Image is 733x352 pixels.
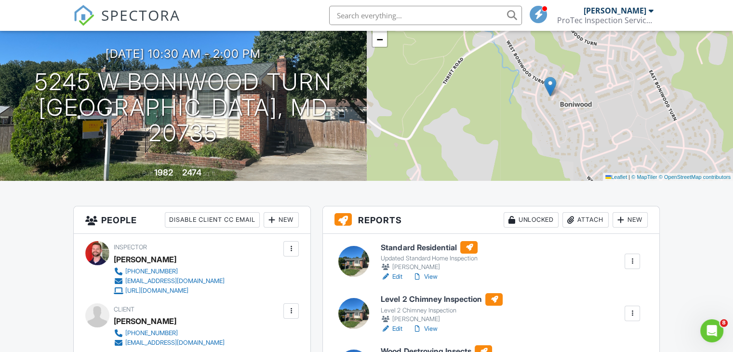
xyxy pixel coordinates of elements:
div: [PHONE_NUMBER] [125,268,178,275]
div: Unlocked [504,212,559,228]
div: [URL][DOMAIN_NAME] [125,287,188,295]
div: 2474 [182,167,201,177]
div: [PERSON_NAME] [381,314,503,324]
h3: Reports [323,206,659,234]
a: View [412,324,437,334]
a: Zoom out [373,32,387,47]
a: SPECTORA [73,13,180,33]
span: Client [114,306,134,313]
iframe: Intercom live chat [700,319,723,342]
a: [EMAIL_ADDRESS][DOMAIN_NAME] [114,276,225,286]
h3: [DATE] 10:30 am - 2:00 pm [106,47,261,60]
div: [EMAIL_ADDRESS][DOMAIN_NAME] [125,277,225,285]
a: [EMAIL_ADDRESS][DOMAIN_NAME] [114,338,225,348]
span: 8 [720,319,728,327]
a: [URL][DOMAIN_NAME] [114,286,225,296]
a: Edit [381,272,402,282]
div: [PERSON_NAME] [114,314,176,328]
div: Updated Standard Home Inspection [381,255,478,262]
div: [EMAIL_ADDRESS][DOMAIN_NAME] [125,339,225,347]
a: Leaflet [605,174,627,180]
input: Search everything... [329,6,522,25]
h3: People [74,206,310,234]
div: Level 2 Chimney Inspection [381,307,503,314]
div: New [264,212,299,228]
a: [PHONE_NUMBER] [114,267,225,276]
div: Attach [562,212,609,228]
img: The Best Home Inspection Software - Spectora [73,5,94,26]
div: [PERSON_NAME] [584,6,646,15]
div: [PERSON_NAME] [114,252,176,267]
a: © OpenStreetMap contributors [659,174,731,180]
h1: 5245 W Boniwood Turn [GEOGRAPHIC_DATA], MD 20735 [15,69,351,146]
span: − [376,33,383,45]
span: | [628,174,630,180]
a: View [412,272,437,282]
span: Built [142,170,153,177]
span: Inspector [114,244,147,251]
a: [PHONE_NUMBER] [114,328,225,338]
div: [PHONE_NUMBER] [125,329,178,337]
a: Edit [381,324,402,334]
h6: Level 2 Chimney Inspection [381,293,503,306]
img: Marker [544,77,556,96]
span: SPECTORA [101,5,180,25]
h6: Standard Residential [381,241,478,254]
a: Level 2 Chimney Inspection Level 2 Chimney Inspection [PERSON_NAME] [381,293,503,324]
div: [PERSON_NAME] [381,262,478,272]
a: © MapTiler [631,174,657,180]
div: 1982 [154,167,173,177]
a: Standard Residential Updated Standard Home Inspection [PERSON_NAME] [381,241,478,272]
div: ProTec Inspection Services [557,15,653,25]
span: sq. ft. [203,170,216,177]
div: New [613,212,648,228]
div: Disable Client CC Email [165,212,260,228]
